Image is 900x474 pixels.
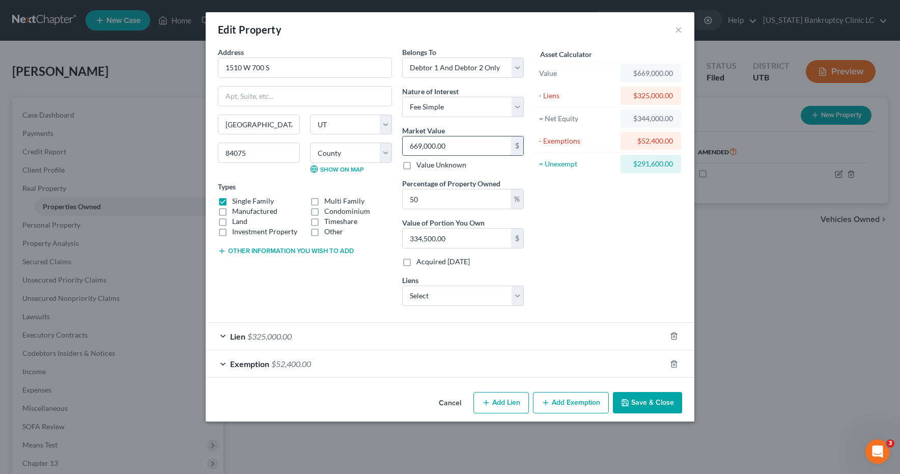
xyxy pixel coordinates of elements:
button: Save & Close [613,392,682,413]
span: Exemption [230,359,269,369]
div: $344,000.00 [629,114,673,124]
div: $669,000.00 [629,68,673,78]
a: Show on Map [310,165,363,173]
input: 0.00 [403,189,511,209]
button: Add Lien [473,392,529,413]
span: Lien [230,331,245,341]
label: Other [324,227,343,237]
label: Value of Portion You Own [402,217,485,228]
input: Enter city... [218,115,299,134]
input: 0.00 [403,136,511,156]
div: Value [539,68,616,78]
span: 3 [886,439,894,448]
span: Belongs To [402,48,436,57]
label: Nature of Interest [402,86,459,97]
label: Liens [402,275,418,286]
input: Enter address... [218,58,391,77]
label: Value Unknown [416,160,466,170]
label: Condominium [324,206,370,216]
button: Cancel [431,393,469,413]
label: Land [232,216,247,227]
div: $52,400.00 [629,136,673,146]
div: $ [511,136,523,156]
iframe: Intercom live chat [865,439,890,464]
div: - Liens [539,91,616,101]
label: Manufactured [232,206,277,216]
label: Asset Calculator [540,49,592,60]
label: Acquired [DATE] [416,257,470,267]
span: Address [218,48,244,57]
span: $52,400.00 [271,359,311,369]
button: × [675,23,682,36]
label: Single Family [232,196,274,206]
div: $325,000.00 [629,91,673,101]
div: Edit Property [218,22,282,37]
div: $ [511,229,523,248]
button: Add Exemption [533,392,609,413]
label: Multi Family [324,196,364,206]
label: Investment Property [232,227,297,237]
label: Timeshare [324,216,357,227]
div: = Net Equity [539,114,616,124]
input: 0.00 [403,229,511,248]
div: % [511,189,523,209]
div: - Exemptions [539,136,616,146]
span: $325,000.00 [247,331,292,341]
div: $291,600.00 [629,159,673,169]
input: Enter zip... [218,143,300,163]
label: Market Value [402,125,445,136]
div: = Unexempt [539,159,616,169]
input: Apt, Suite, etc... [218,87,391,106]
button: Other information you wish to add [218,247,354,255]
label: Types [218,181,236,192]
label: Percentage of Property Owned [402,178,500,189]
